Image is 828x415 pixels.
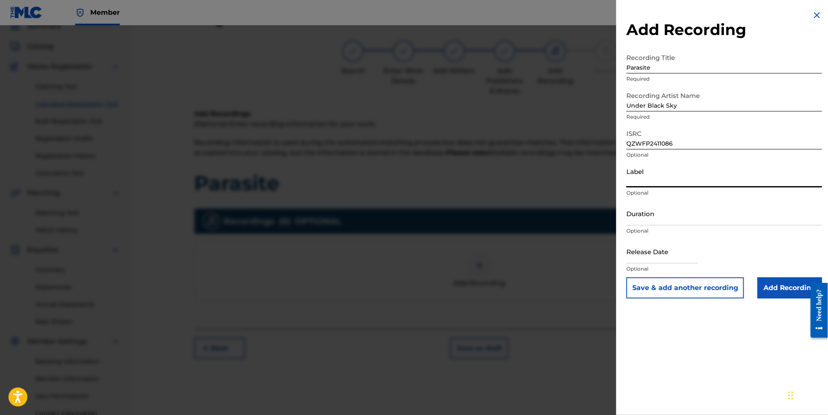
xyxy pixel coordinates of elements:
[805,276,828,346] iframe: Resource Center
[626,277,744,298] button: Save & add another recording
[758,277,822,298] input: Add Recording
[90,8,120,17] span: Member
[626,265,822,273] p: Optional
[626,20,822,39] h2: Add Recording
[75,8,85,18] img: Top Rightsholder
[626,227,822,235] p: Optional
[788,383,793,408] div: Drag
[626,75,822,83] p: Required
[626,151,822,159] p: Optional
[786,374,828,415] iframe: Chat Widget
[626,189,822,197] p: Optional
[10,6,43,19] img: MLC Logo
[626,113,822,121] p: Required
